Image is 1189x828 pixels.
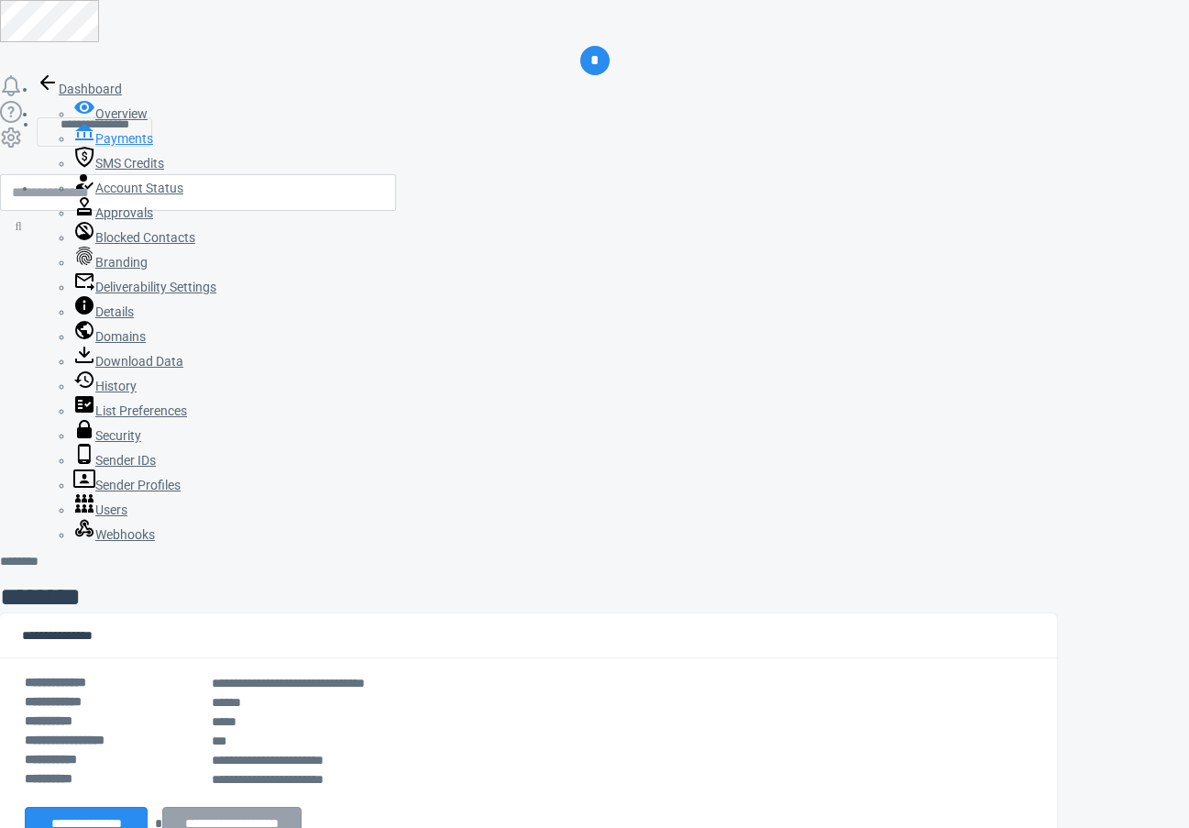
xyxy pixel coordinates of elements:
[73,255,148,270] a: Branding
[73,428,141,443] a: Security
[73,304,134,319] a: Details
[95,304,134,319] span: Details
[95,502,127,517] span: Users
[95,156,164,171] span: SMS Credits
[73,230,195,245] a: Blocked Contacts
[73,181,183,195] a: Account Status
[95,428,141,443] span: Security
[73,502,127,517] a: Users
[95,280,216,294] span: Deliverability Settings
[95,230,195,245] span: Blocked Contacts
[73,131,153,146] a: Payments
[73,106,148,121] a: Overview
[95,106,148,121] span: Overview
[73,280,216,294] a: Deliverability Settings
[95,329,146,344] span: Domains
[73,156,164,171] a: SMS Credits
[95,379,137,393] span: History
[73,205,153,220] a: Approvals
[73,527,155,542] a: Webhooks
[95,478,181,492] span: Sender Profiles
[59,82,122,96] span: Dashboard
[95,453,156,468] span: Sender IDs
[73,354,183,369] a: Download Data
[73,453,156,468] a: Sender IDs
[95,403,187,418] span: List Preferences
[73,379,137,393] a: History
[95,181,183,195] span: Account Status
[95,354,183,369] span: Download Data
[73,478,181,492] a: Sender Profiles
[73,403,187,418] a: List Preferences
[95,131,153,146] span: Payments
[73,329,146,344] a: Domains
[95,205,153,220] span: Approvals
[37,82,122,96] a: Dashboard
[95,527,155,542] span: Webhooks
[95,255,148,270] span: Branding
